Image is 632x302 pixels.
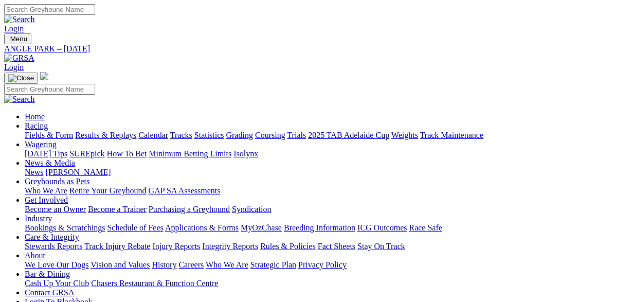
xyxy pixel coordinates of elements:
[25,186,67,195] a: Who We Are
[206,260,248,269] a: Who We Are
[149,149,231,158] a: Minimum Betting Limits
[25,270,70,278] a: Bar & Dining
[25,242,628,251] div: Care & Integrity
[138,131,168,139] a: Calendar
[4,15,35,24] img: Search
[4,33,31,44] button: Toggle navigation
[40,72,48,80] img: logo-grsa-white.png
[4,54,34,63] img: GRSA
[25,251,45,260] a: About
[69,149,104,158] a: SUREpick
[69,186,147,195] a: Retire Your Greyhound
[194,131,224,139] a: Statistics
[84,242,150,251] a: Track Injury Rebate
[25,205,86,214] a: Become an Owner
[420,131,483,139] a: Track Maintenance
[165,223,239,232] a: Applications & Forms
[284,223,355,232] a: Breeding Information
[149,205,230,214] a: Purchasing a Greyhound
[4,4,95,15] input: Search
[25,186,628,196] div: Greyhounds as Pets
[25,223,105,232] a: Bookings & Scratchings
[4,24,24,33] a: Login
[91,260,150,269] a: Vision and Values
[298,260,347,269] a: Privacy Policy
[25,242,82,251] a: Stewards Reports
[75,131,136,139] a: Results & Replays
[25,214,52,223] a: Industry
[25,260,88,269] a: We Love Our Dogs
[25,121,48,130] a: Racing
[149,186,221,195] a: GAP SA Assessments
[226,131,253,139] a: Grading
[88,205,147,214] a: Become a Trainer
[8,74,34,82] img: Close
[391,131,418,139] a: Weights
[357,223,407,232] a: ICG Outcomes
[4,44,628,54] a: ANGLE PARK – [DATE]
[260,242,316,251] a: Rules & Policies
[107,223,163,232] a: Schedule of Fees
[25,140,57,149] a: Wagering
[152,242,200,251] a: Injury Reports
[308,131,389,139] a: 2025 TAB Adelaide Cup
[25,168,628,177] div: News & Media
[241,223,282,232] a: MyOzChase
[25,131,73,139] a: Fields & Form
[25,149,628,158] div: Wagering
[25,112,45,121] a: Home
[107,149,147,158] a: How To Bet
[25,177,89,186] a: Greyhounds as Pets
[25,223,628,233] div: Industry
[4,95,35,104] img: Search
[232,205,271,214] a: Syndication
[250,260,296,269] a: Strategic Plan
[4,73,38,84] button: Toggle navigation
[25,260,628,270] div: About
[409,223,442,232] a: Race Safe
[25,205,628,214] div: Get Involved
[25,149,67,158] a: [DATE] Tips
[202,242,258,251] a: Integrity Reports
[25,168,43,176] a: News
[10,35,27,43] span: Menu
[233,149,258,158] a: Isolynx
[357,242,405,251] a: Stay On Track
[318,242,355,251] a: Fact Sheets
[25,288,74,297] a: Contact GRSA
[152,260,176,269] a: History
[287,131,306,139] a: Trials
[25,279,628,288] div: Bar & Dining
[25,131,628,140] div: Racing
[255,131,285,139] a: Coursing
[25,279,89,288] a: Cash Up Your Club
[25,233,79,241] a: Care & Integrity
[91,279,218,288] a: Chasers Restaurant & Function Centre
[170,131,192,139] a: Tracks
[178,260,204,269] a: Careers
[4,84,95,95] input: Search
[25,196,68,204] a: Get Involved
[4,63,24,72] a: Login
[45,168,111,176] a: [PERSON_NAME]
[25,158,75,167] a: News & Media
